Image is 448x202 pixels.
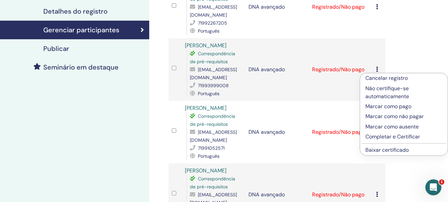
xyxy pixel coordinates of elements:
font: Correspondência de pré-requisitos [190,176,235,190]
font: Português [198,91,220,97]
font: DNA avançado [248,191,285,198]
a: [PERSON_NAME] [185,42,226,49]
font: [EMAIL_ADDRESS][DOMAIN_NAME] [190,67,237,81]
font: Detalhes do registro [43,7,108,16]
font: Seminário em destaque [43,63,119,72]
font: 71992267205 [198,20,227,26]
font: Publicar [43,44,69,53]
font: DNA avançado [248,3,285,10]
a: [PERSON_NAME] [185,167,226,174]
font: 1 [440,180,443,184]
font: DNA avançado [248,66,285,73]
font: [EMAIL_ADDRESS][DOMAIN_NAME] [190,4,237,18]
font: Português [198,28,220,34]
font: Correspondência de pré-requisitos [190,51,235,65]
font: Completar e Certificar [365,133,420,140]
a: Baixar certificado [365,146,409,153]
font: 71991052571 [198,145,224,151]
font: Marcar como pago [365,103,411,110]
iframe: Chat ao vivo do Intercom [425,179,441,195]
font: Português [198,153,220,159]
font: Cancelar registro [365,75,408,82]
font: Correspondência de pré-requisitos [190,113,235,127]
font: Marcar como não pagar [365,113,424,120]
font: Gerenciar participantes [43,26,119,34]
a: [PERSON_NAME] [185,104,226,111]
font: Não certifique-se automaticamente [365,85,409,100]
font: 71993999008 [198,83,229,89]
font: Marcar como ausente [365,123,419,130]
font: DNA avançado [248,128,285,135]
font: [EMAIL_ADDRESS][DOMAIN_NAME] [190,129,237,143]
